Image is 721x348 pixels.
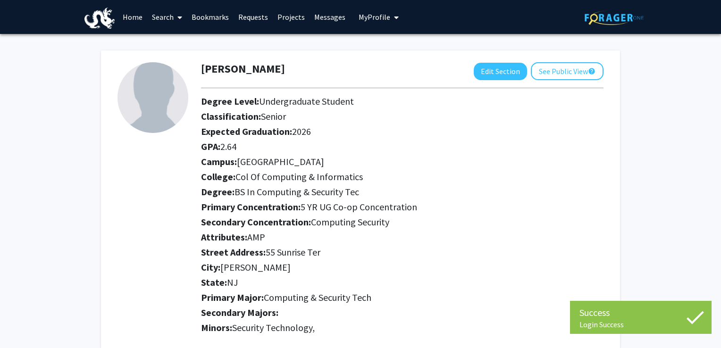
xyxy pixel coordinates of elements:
button: Edit Section [474,63,527,80]
h2: Minors: [201,322,604,333]
h2: Classification: [201,111,604,122]
img: Drexel University Logo [84,8,115,29]
div: Login Success [579,320,702,329]
a: Messages [310,0,350,33]
span: Computing & Security Tech [264,291,371,303]
span: 5 YR UG Co-op Concentration [301,201,417,213]
span: Senior [261,110,286,122]
img: ForagerOne Logo [585,10,644,25]
h2: GPA: [201,141,604,152]
div: Success [579,306,702,320]
span: My Profile [359,12,390,22]
h2: Campus: [201,156,604,167]
a: Search [147,0,187,33]
span: 55 Sunrise Ter [266,246,320,258]
h2: State: [201,277,604,288]
h2: City: [201,262,604,273]
h2: College: [201,171,604,182]
span: Undergraduate Student [259,95,354,107]
h2: Degree Level: [201,96,604,107]
span: BS In Computing & Security Tec [235,186,359,198]
h2: Secondary Majors: [201,307,604,318]
span: Security Technology, [232,322,315,333]
span: 2.64 [220,141,236,152]
span: AMP [247,231,265,243]
h2: Expected Graduation: [201,126,604,137]
img: Profile Picture [117,62,188,133]
span: [GEOGRAPHIC_DATA] [237,156,324,167]
span: Computing Security [311,216,389,228]
a: Requests [234,0,273,33]
a: Home [118,0,147,33]
h2: Street Address: [201,247,604,258]
h1: [PERSON_NAME] [201,62,285,76]
button: See Public View [531,62,604,80]
h2: Attributes: [201,232,604,243]
span: Col Of Computing & Informatics [235,171,363,182]
h2: Degree: [201,186,604,198]
a: Bookmarks [187,0,234,33]
h2: Primary Major: [201,292,604,303]
mat-icon: help [588,66,595,77]
a: Projects [273,0,310,33]
span: 2026 [292,125,311,137]
span: NJ [227,276,238,288]
h2: Primary Concentration: [201,201,604,213]
span: [PERSON_NAME] [220,261,291,273]
h2: Secondary Concentration: [201,216,604,228]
